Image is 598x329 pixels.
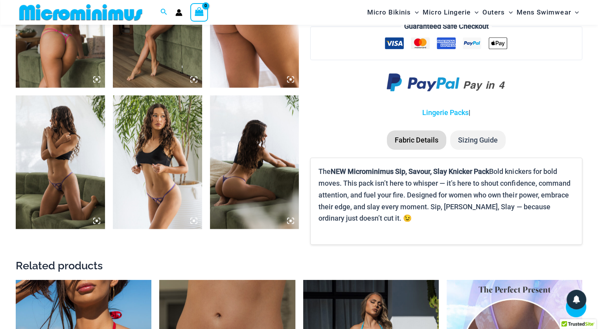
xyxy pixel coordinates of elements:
[471,2,478,22] span: Menu Toggle
[505,2,513,22] span: Menu Toggle
[160,7,167,17] a: Search icon link
[16,95,105,229] img: Slay Lavender Martini 6165 Thong
[482,2,505,22] span: Outers
[318,166,574,224] p: The Bold knickers for bold moves. This pack isn’t here to whisper — it’s here to shout confidence...
[421,2,480,22] a: Micro LingerieMenu ToggleMenu Toggle
[571,2,579,22] span: Menu Toggle
[331,167,489,175] b: NEW Microminimus Sip, Savour, Slay Knicker Pack
[365,2,421,22] a: Micro BikinisMenu ToggleMenu Toggle
[16,259,582,272] h2: Related products
[190,3,208,21] a: View Shopping Cart, empty
[16,4,145,21] img: MM SHOP LOGO FLAT
[310,107,582,119] p: |
[364,1,582,24] nav: Site Navigation
[450,130,506,150] li: Sizing Guide
[411,2,419,22] span: Menu Toggle
[480,2,515,22] a: OutersMenu ToggleMenu Toggle
[367,2,411,22] span: Micro Bikinis
[423,2,471,22] span: Micro Lingerie
[210,95,299,229] img: Slay Lavender Martini 6165 Thong
[113,95,202,229] img: Slay Lavender Martini 6165 Thong
[401,20,492,32] legend: Guaranteed Safe Checkout
[175,9,182,16] a: Account icon link
[515,2,581,22] a: Mens SwimwearMenu ToggleMenu Toggle
[517,2,571,22] span: Mens Swimwear
[387,130,446,150] li: Fabric Details
[422,108,469,117] a: Lingerie Packs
